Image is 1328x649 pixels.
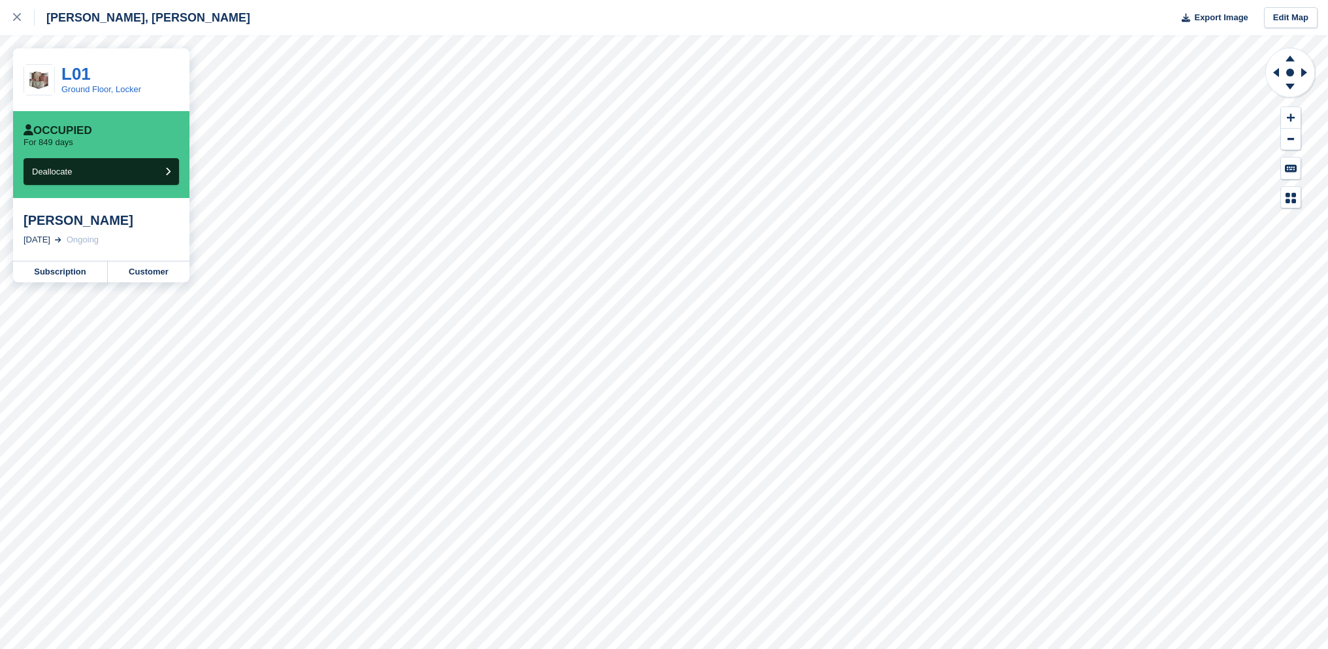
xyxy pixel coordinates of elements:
[1174,7,1248,29] button: Export Image
[61,64,91,84] a: L01
[67,233,99,246] div: Ongoing
[55,237,61,242] img: arrow-right-light-icn-cde0832a797a2874e46488d9cf13f60e5c3a73dbe684e267c42b8395dfbc2abf.svg
[1194,11,1248,24] span: Export Image
[13,261,108,282] a: Subscription
[24,158,179,185] button: Deallocate
[32,167,72,176] span: Deallocate
[1264,7,1318,29] a: Edit Map
[24,65,54,95] img: Locker%20Medium%201%20-%20Plain.jpg
[24,212,179,228] div: [PERSON_NAME]
[24,124,92,137] div: Occupied
[1281,129,1301,150] button: Zoom Out
[61,84,141,94] a: Ground Floor, Locker
[1281,158,1301,179] button: Keyboard Shortcuts
[1281,187,1301,208] button: Map Legend
[35,10,250,25] div: [PERSON_NAME], [PERSON_NAME]
[24,233,50,246] div: [DATE]
[24,137,73,148] p: For 849 days
[108,261,189,282] a: Customer
[1281,107,1301,129] button: Zoom In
